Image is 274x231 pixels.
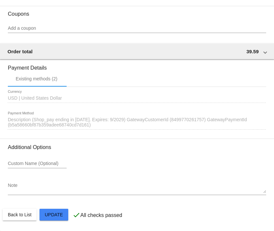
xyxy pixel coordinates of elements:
[8,144,266,150] h3: Additional Options
[8,6,266,17] h3: Coupons
[8,212,31,217] span: Back to List
[73,211,80,219] mat-icon: check
[8,117,247,127] span: Description (Shop_pay ending in [DATE]. Expires: 9/2029) GatewayCustomerId (8499770261757) Gatewa...
[3,209,37,221] button: Back to List
[246,49,259,54] span: 39.59
[8,26,266,31] input: Add a coupon
[40,209,68,221] button: Update
[80,212,122,218] p: All checks passed
[8,49,33,54] span: Order total
[8,161,67,166] input: Custom Name (Optional)
[8,60,266,71] h3: Payment Details
[8,95,62,101] span: USD | United States Dollar
[16,76,57,81] div: Existing methods (2)
[45,212,63,217] span: Update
